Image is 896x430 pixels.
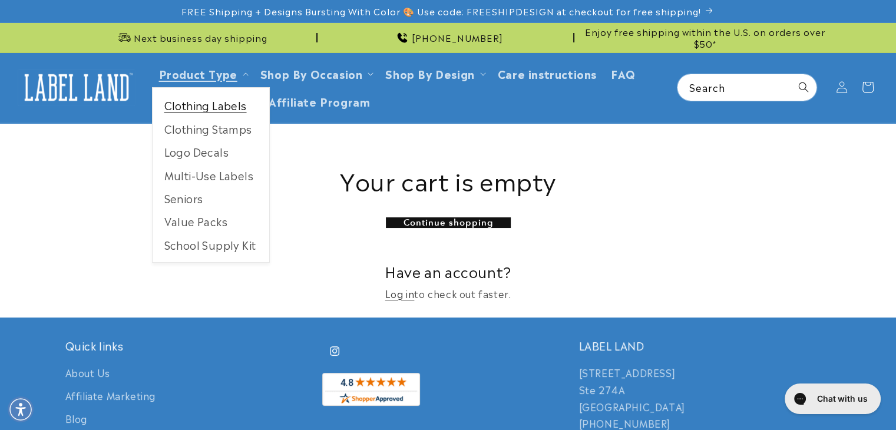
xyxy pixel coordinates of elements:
a: Clothing Labels [153,94,269,117]
h2: LABEL LAND [579,339,831,352]
a: Log in [385,285,415,302]
a: Value Packs [153,210,269,233]
a: Care instructions [491,59,604,87]
p: to check out faster. [65,285,831,302]
div: Announcement [322,23,574,52]
span: FAQ [611,67,636,80]
span: Enjoy free shipping within the U.S. on orders over $50* [579,26,831,49]
span: FREE Shipping + Designs Bursting With Color 🎨 Use code: FREESHIPDESIGN at checkout for free shipp... [181,5,701,17]
summary: Product Type [152,59,253,87]
a: Logo Decals [153,140,269,163]
summary: Shop By Design [378,59,490,87]
summary: Shop By Occasion [253,59,379,87]
div: Announcement [65,23,318,52]
img: Label Land [18,69,135,105]
a: Clothing Stamps [153,117,269,140]
span: Next business day shipping [134,32,267,44]
a: Label Land [14,65,140,110]
a: Product Type [159,65,237,81]
a: School Supply Kit [153,233,269,256]
a: Seniors [153,187,269,210]
a: Join Affiliate Program [234,87,377,115]
span: Care instructions [498,67,597,80]
iframe: Gorgias live chat messenger [779,379,884,418]
h1: Your cart is empty [65,164,831,195]
div: Announcement [579,23,831,52]
span: Shop By Occasion [260,67,363,80]
a: Continue shopping [386,217,511,228]
a: FAQ [604,59,643,87]
button: Search [791,74,816,100]
span: [PHONE_NUMBER] [412,32,503,44]
h2: Quick links [65,339,318,352]
span: Join Affiliate Program [242,94,370,108]
a: Shop By Design [385,65,474,81]
a: About Us [65,364,110,384]
h2: Have an account? [65,262,831,280]
div: Accessibility Menu [8,396,34,422]
a: Multi-Use Labels [153,164,269,187]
